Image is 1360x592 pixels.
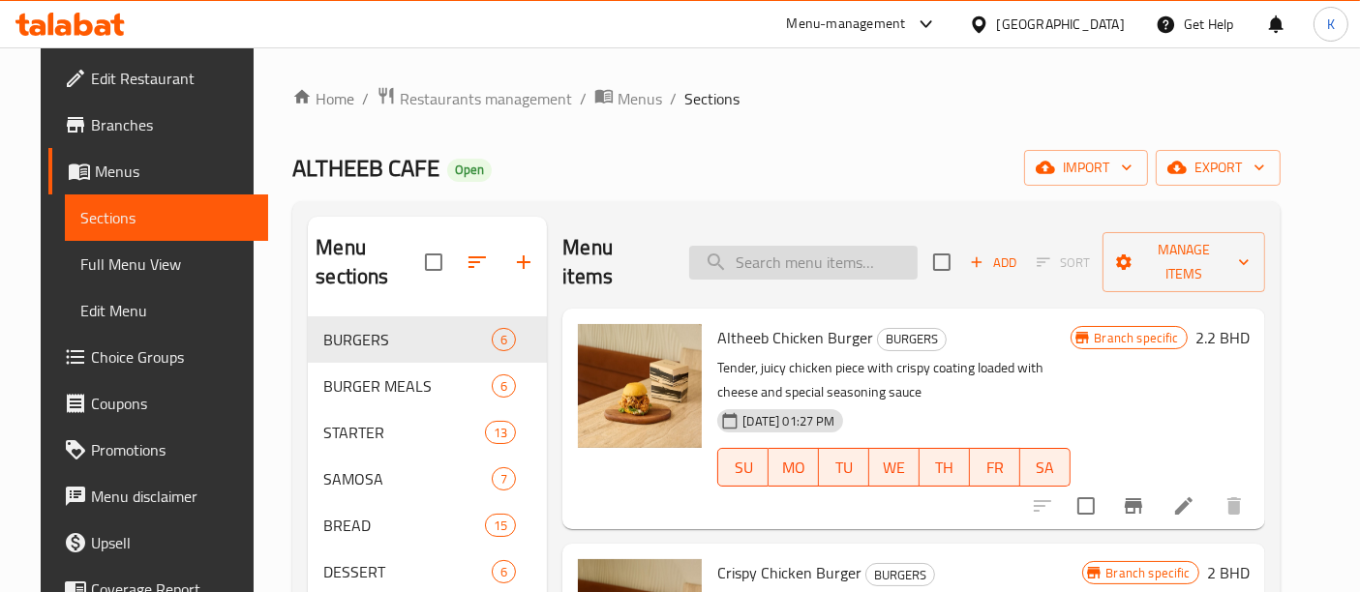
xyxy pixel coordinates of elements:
button: Add [962,248,1024,278]
span: Altheeb Chicken Burger [717,323,873,352]
div: Open [447,159,492,182]
button: Manage items [1103,232,1265,292]
a: Branches [48,102,268,148]
span: SA [1028,454,1063,482]
a: Menus [48,148,268,194]
span: Manage items [1118,238,1250,286]
button: FR [970,448,1020,487]
span: BURGERS [866,564,934,586]
span: TU [827,454,861,482]
span: BREAD [323,514,485,537]
a: Menu disclaimer [48,473,268,519]
span: WE [877,454,912,482]
li: / [670,87,677,110]
div: BURGERS6 [308,316,547,363]
div: STARTER13 [308,409,547,456]
div: items [492,560,516,583]
a: Promotions [48,427,268,473]
span: Select all sections [413,242,454,282]
span: Branches [91,113,253,136]
h2: Menu sections [316,233,425,291]
span: Edit Restaurant [91,67,253,90]
button: delete [1211,483,1257,529]
a: Edit menu item [1172,494,1195,518]
span: SU [726,454,761,482]
button: SU [717,448,769,487]
div: BURGER MEALS6 [308,363,547,409]
div: SAMOSA7 [308,456,547,502]
a: Edit Restaurant [48,55,268,102]
img: Altheeb Chicken Burger [578,324,702,448]
span: 15 [486,517,515,535]
div: items [492,467,516,490]
span: K [1327,14,1335,35]
a: Restaurants management [377,86,572,111]
span: 6 [493,377,515,396]
span: Restaurants management [400,87,572,110]
span: Branch specific [1087,329,1187,347]
button: WE [869,448,920,487]
span: Full Menu View [80,252,253,276]
span: 13 [486,424,515,442]
div: Menu-management [787,13,906,36]
a: Home [292,87,354,110]
span: MO [776,454,811,482]
span: Menus [618,87,662,110]
div: BURGERS [865,563,935,586]
span: SAMOSA [323,467,492,490]
span: TH [927,454,962,482]
span: Select section first [1024,248,1103,278]
span: Menus [95,160,253,183]
span: Sections [80,206,253,229]
span: 7 [493,470,515,488]
span: Add [967,252,1019,274]
span: Add item [962,248,1024,278]
div: BURGERS [877,328,947,351]
span: Sort sections [454,239,500,285]
button: Branch-specific-item [1110,483,1157,529]
div: [GEOGRAPHIC_DATA] [997,14,1125,35]
span: Open [447,162,492,178]
button: MO [769,448,819,487]
span: Upsell [91,531,253,554]
a: Edit Menu [65,287,268,334]
a: Menus [594,86,662,111]
button: TH [920,448,970,487]
div: BURGERS [323,328,492,351]
nav: breadcrumb [292,86,1280,111]
span: BURGERS [878,328,946,350]
a: Coupons [48,380,268,427]
p: Tender, juicy chicken piece with crispy coating loaded with cheese and special seasoning sauce [717,356,1070,404]
span: Menu disclaimer [91,485,253,508]
a: Full Menu View [65,241,268,287]
span: STARTER [323,421,485,444]
span: BURGER MEALS [323,374,492,398]
button: TU [819,448,869,487]
h6: 2.2 BHD [1195,324,1250,351]
span: ALTHEEB CAFE [292,146,439,190]
span: Crispy Chicken Burger [717,558,861,587]
h2: Menu items [562,233,665,291]
div: items [485,421,516,444]
span: DESSERT [323,560,492,583]
a: Upsell [48,519,268,566]
div: items [492,374,516,398]
span: Select to update [1066,486,1106,526]
div: items [492,328,516,351]
a: Choice Groups [48,334,268,380]
li: / [362,87,369,110]
h6: 2 BHD [1207,559,1250,586]
span: FR [978,454,1012,482]
button: Add section [500,239,547,285]
button: import [1024,150,1148,186]
span: import [1040,156,1133,180]
span: Sections [684,87,740,110]
span: [DATE] 01:27 PM [735,412,842,430]
span: 6 [493,331,515,349]
span: 6 [493,563,515,581]
span: Coupons [91,392,253,415]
